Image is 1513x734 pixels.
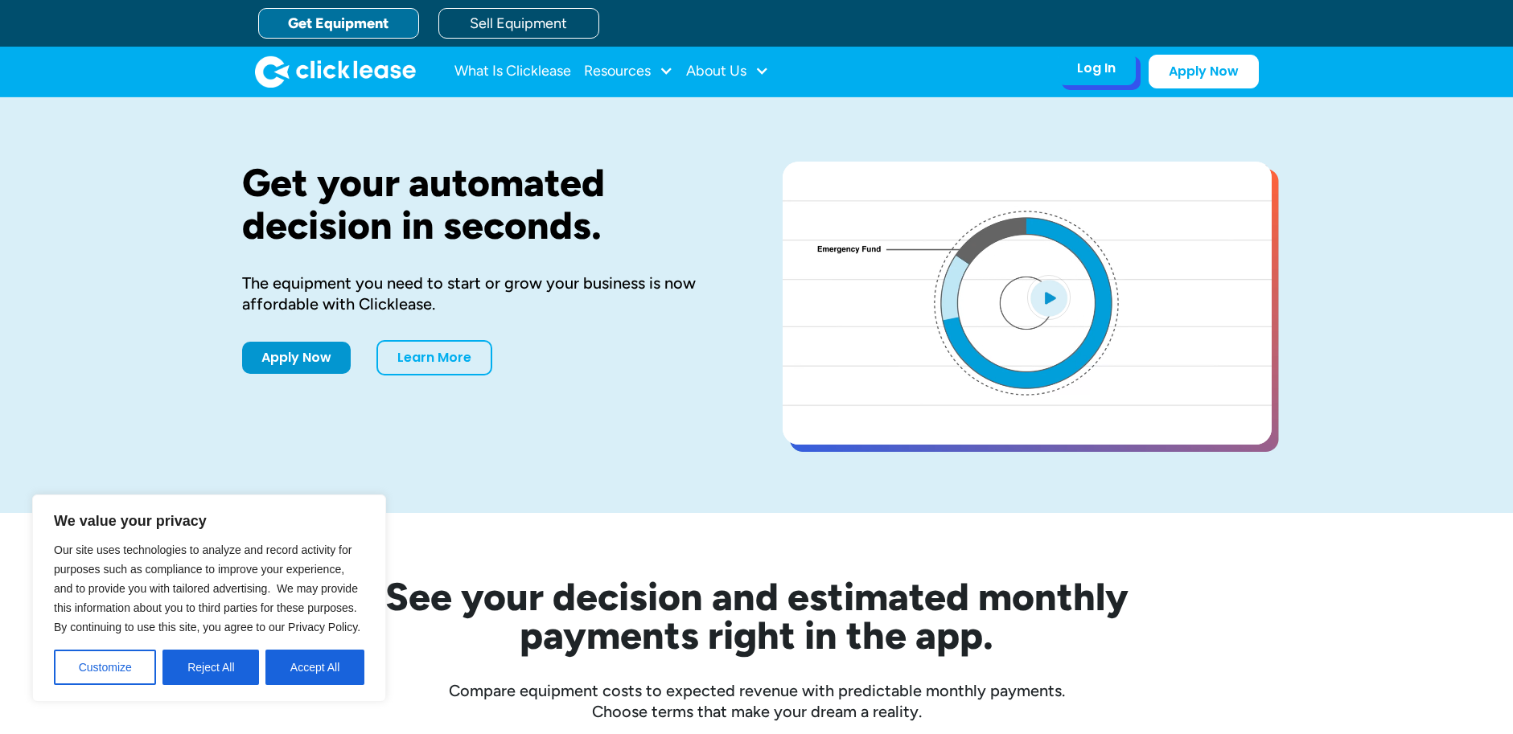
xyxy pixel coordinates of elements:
a: home [255,55,416,88]
div: About Us [686,55,769,88]
a: Learn More [376,340,492,375]
div: Log In [1077,60,1116,76]
div: Resources [584,55,673,88]
div: The equipment you need to start or grow your business is now affordable with Clicklease. [242,273,731,314]
a: Apply Now [242,342,351,374]
a: What Is Clicklease [454,55,571,88]
div: We value your privacy [32,494,386,702]
h2: See your decision and estimated monthly payments right in the app. [306,577,1207,654]
h1: Get your automated decision in seconds. [242,162,731,247]
a: Get Equipment [258,8,419,39]
a: Sell Equipment [438,8,599,39]
img: Clicklease logo [255,55,416,88]
a: open lightbox [783,162,1272,445]
button: Customize [54,650,156,685]
button: Accept All [265,650,364,685]
span: Our site uses technologies to analyze and record activity for purposes such as compliance to impr... [54,543,360,634]
a: Apply Now [1149,55,1259,88]
img: Blue play button logo on a light blue circular background [1027,275,1071,320]
div: Compare equipment costs to expected revenue with predictable monthly payments. Choose terms that ... [242,680,1272,722]
button: Reject All [162,650,259,685]
p: We value your privacy [54,511,364,531]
